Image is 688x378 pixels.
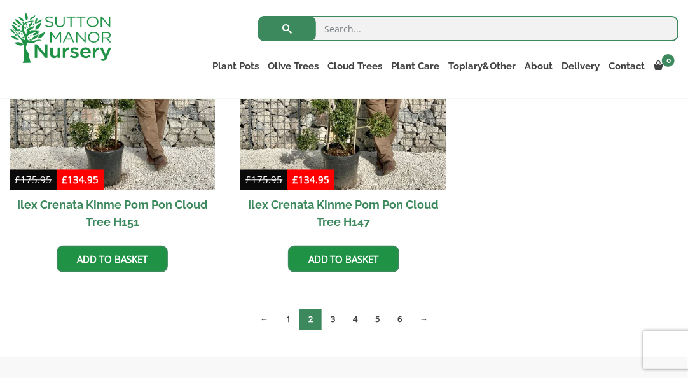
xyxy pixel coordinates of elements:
[299,309,322,330] span: Page 2
[604,57,649,75] a: Contact
[62,173,67,186] span: £
[344,309,366,330] a: Page 4
[292,173,329,186] bdi: 134.95
[288,246,399,272] a: Add to basket: “Ilex Crenata Kinme Pom Pon Cloud Tree H147”
[263,57,323,75] a: Olive Trees
[389,309,411,330] a: Page 6
[10,308,678,335] nav: Product Pagination
[323,57,387,75] a: Cloud Trees
[208,57,263,75] a: Plant Pots
[649,57,678,75] a: 0
[387,57,444,75] a: Plant Care
[411,309,437,330] a: →
[366,309,389,330] a: Page 5
[251,309,277,330] a: ←
[62,173,99,186] bdi: 134.95
[444,57,520,75] a: Topiary&Other
[258,16,678,41] input: Search...
[15,173,52,186] bdi: 175.95
[292,173,298,186] span: £
[57,246,168,272] a: Add to basket: “Ilex Crenata Kinme Pom Pon Cloud Tree H151”
[520,57,557,75] a: About
[10,190,215,236] h2: Ilex Crenata Kinme Pom Pon Cloud Tree H151
[245,173,282,186] bdi: 175.95
[277,309,299,330] a: Page 1
[10,13,111,63] img: logo
[322,309,344,330] a: Page 3
[240,190,446,236] h2: Ilex Crenata Kinme Pom Pon Cloud Tree H147
[245,173,251,186] span: £
[662,54,675,67] span: 0
[557,57,604,75] a: Delivery
[15,173,20,186] span: £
